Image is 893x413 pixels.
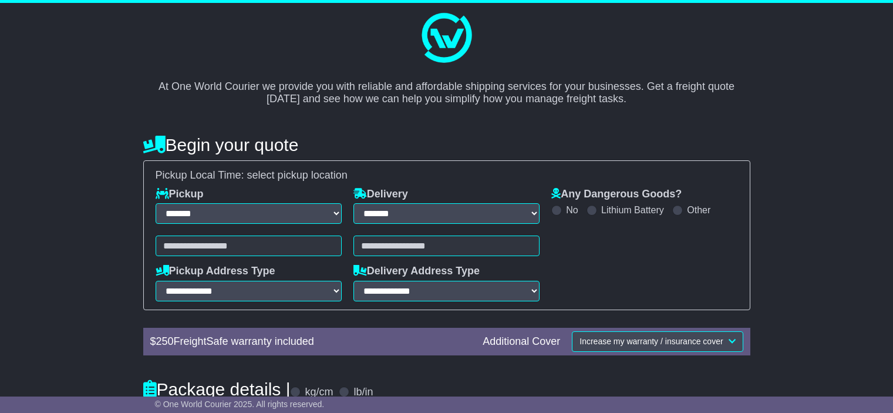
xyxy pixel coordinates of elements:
span: select pickup location [247,169,348,181]
label: Delivery Address Type [353,265,480,278]
label: Pickup [156,188,204,201]
label: No [566,204,578,216]
label: Other [687,204,710,216]
button: Increase my warranty / insurance cover [572,331,743,352]
label: kg/cm [305,386,333,399]
span: © One World Courier 2025. All rights reserved. [155,399,325,409]
span: 250 [156,335,174,347]
label: Pickup Address Type [156,265,275,278]
p: At One World Courier we provide you with reliable and affordable shipping services for your busin... [155,68,739,106]
div: Additional Cover [477,335,566,348]
label: Any Dangerous Goods? [551,188,682,201]
div: $ FreightSafe warranty included [144,335,477,348]
span: Increase my warranty / insurance cover [579,337,723,346]
div: Pickup Local Time: [150,169,744,182]
label: lb/in [353,386,373,399]
label: Delivery [353,188,408,201]
img: One World Courier Logo - great freight rates [417,9,476,68]
h4: Begin your quote [143,135,750,155]
h4: Package details | [143,380,291,399]
label: Lithium Battery [601,204,664,216]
